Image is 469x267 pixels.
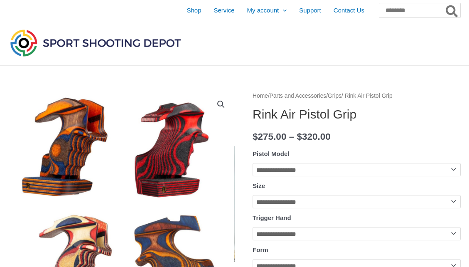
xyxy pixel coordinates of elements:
span: $ [253,131,258,142]
label: Form [253,246,268,253]
a: View full-screen image gallery [214,97,228,112]
a: Home [253,93,268,99]
label: Pistol Model [253,150,289,157]
button: Search [444,3,460,17]
bdi: 320.00 [297,131,330,142]
a: Parts and Accessories [270,93,327,99]
label: Size [253,182,265,189]
img: Sport Shooting Depot [8,27,183,58]
bdi: 275.00 [253,131,286,142]
nav: Breadcrumb [253,91,461,101]
label: Trigger Hand [253,214,291,221]
span: $ [297,131,302,142]
a: Grips [328,93,341,99]
h1: Rink Air Pistol Grip [253,107,461,122]
span: – [289,131,295,142]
